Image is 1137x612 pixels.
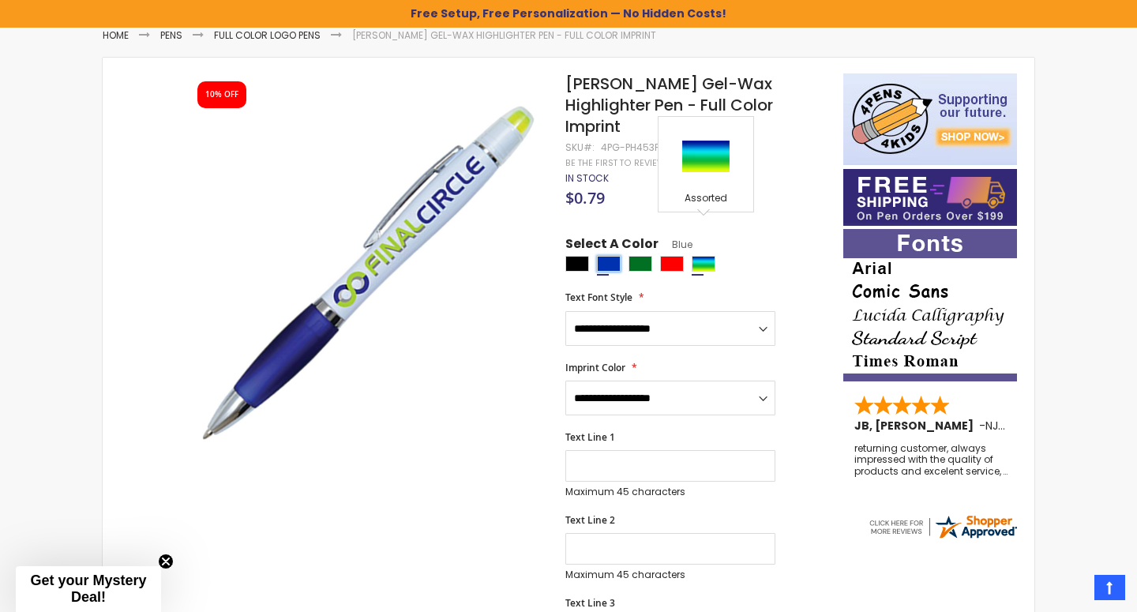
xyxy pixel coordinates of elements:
span: Text Font Style [565,291,632,304]
span: $0.79 [565,187,605,208]
a: Top [1094,575,1125,600]
img: Free shipping on orders over $199 [843,169,1017,226]
span: Get your Mystery Deal! [30,573,146,605]
span: Text Line 2 [565,513,615,527]
p: Maximum 45 characters [565,569,775,581]
div: Get your Mystery Deal!Close teaser [16,566,161,612]
div: 4PG-PH453FC [601,141,667,154]
div: Blue [597,256,621,272]
div: Assorted [662,192,749,208]
span: Text Line 3 [565,596,615,610]
span: - , [979,418,1116,434]
a: Full Color Logo Pens [214,28,321,42]
div: Red [660,256,684,272]
div: Assorted [692,256,715,272]
button: Close teaser [158,554,174,569]
a: Pens [160,28,182,42]
span: In stock [565,171,609,185]
span: Imprint Color [565,361,625,374]
span: Blue [659,238,692,251]
p: Maximum 45 characters [565,486,775,498]
img: 4pens 4 kids [843,73,1017,165]
span: JB, [PERSON_NAME] [854,418,979,434]
a: 4pens.com certificate URL [867,531,1019,544]
span: Text Line 1 [565,430,615,444]
a: Home [103,28,129,42]
a: Be the first to review this product [565,157,731,169]
img: brooke-pen-gel-wax-highlighter-combo-full-color-blue_1_1.jpg [183,96,544,457]
img: font-personalization-examples [843,229,1017,381]
div: Green [629,256,652,272]
img: 4pens.com widget logo [867,513,1019,541]
li: [PERSON_NAME] Gel-Wax Highlighter Pen - Full Color Imprint [352,29,656,42]
div: Availability [565,172,609,185]
span: NJ [985,418,1005,434]
span: Select A Color [565,235,659,257]
strong: SKU [565,141,595,154]
div: Black [565,256,589,272]
div: 10% OFF [205,89,238,100]
div: returning customer, always impressed with the quality of products and excelent service, will retu... [854,443,1008,477]
span: [PERSON_NAME] Gel-Wax Highlighter Pen - Full Color Imprint [565,73,773,137]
